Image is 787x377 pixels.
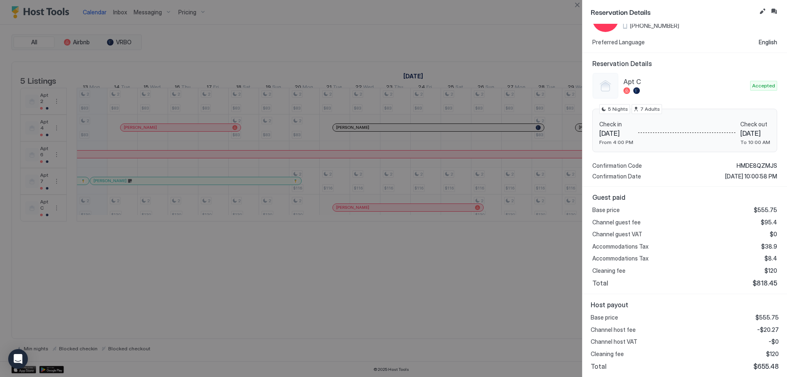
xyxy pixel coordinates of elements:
[757,326,779,334] span: -$20.27
[592,173,641,180] span: Confirmation Date
[761,219,777,226] span: $95.4
[592,162,642,169] span: Confirmation Code
[591,350,624,358] span: Cleaning fee
[599,121,633,128] span: Check in
[755,314,779,321] span: $555.75
[769,7,779,16] button: Inbox
[757,7,767,16] button: Edit reservation
[599,129,633,137] span: [DATE]
[592,219,641,226] span: Channel guest fee
[761,243,777,250] span: $38.9
[737,162,777,169] span: HMDE8QZMJS
[753,362,779,370] span: $655.48
[759,39,777,46] span: English
[591,362,607,370] span: Total
[725,173,777,180] span: [DATE] 10:00:58 PM
[630,22,679,30] span: [PHONE_NUMBER]
[592,255,648,262] span: Accommodations Tax
[592,243,648,250] span: Accommodations Tax
[754,206,777,214] span: $555.75
[740,139,770,145] span: To 10:00 AM
[591,326,636,334] span: Channel host fee
[770,231,777,238] span: $0
[591,7,756,17] span: Reservation Details
[592,231,642,238] span: Channel guest VAT
[640,105,660,113] span: 7 Adults
[591,314,618,321] span: Base price
[623,78,747,86] span: Apt C
[8,349,28,369] div: Open Intercom Messenger
[753,279,777,287] span: $818.45
[740,129,770,137] span: [DATE]
[769,338,779,345] span: -$0
[764,267,777,274] span: $120
[752,82,775,89] span: Accepted
[764,255,777,262] span: $8.4
[608,105,628,113] span: 5 Nights
[592,279,608,287] span: Total
[592,267,626,274] span: Cleaning fee
[591,301,779,309] span: Host payout
[592,193,777,201] span: Guest paid
[740,121,770,128] span: Check out
[592,206,620,214] span: Base price
[599,139,633,145] span: From 4:00 PM
[591,338,637,345] span: Channel host VAT
[766,350,779,358] span: $120
[592,39,645,46] span: Preferred Language
[592,59,777,68] span: Reservation Details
